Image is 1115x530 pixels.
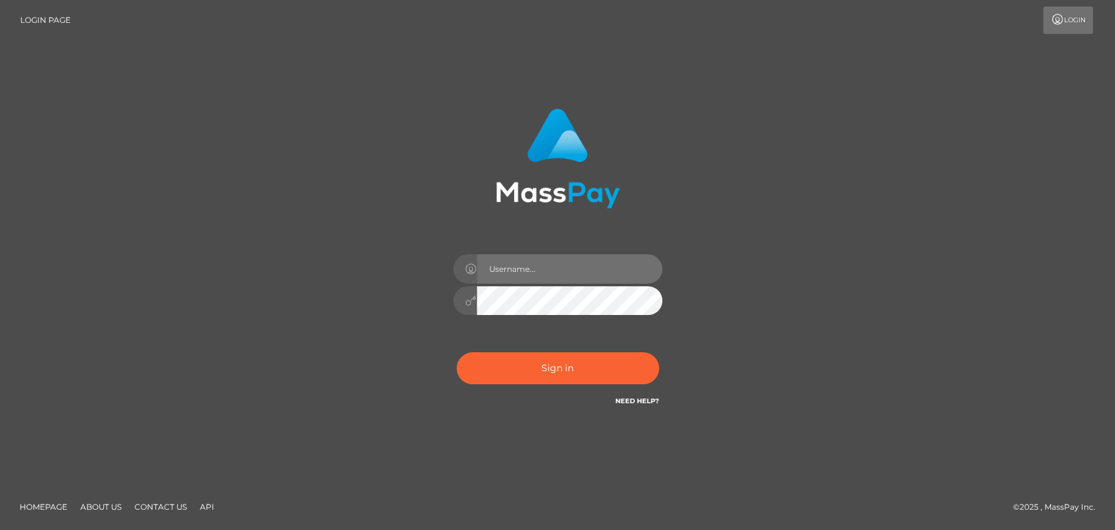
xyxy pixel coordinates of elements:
a: Need Help? [615,397,659,405]
a: Contact Us [129,497,192,517]
img: MassPay Login [496,108,620,208]
a: Login Page [20,7,71,34]
input: Username... [477,254,662,284]
div: © 2025 , MassPay Inc. [1013,500,1105,514]
button: Sign in [457,352,659,384]
a: Login [1043,7,1093,34]
a: Homepage [14,497,73,517]
a: API [195,497,219,517]
a: About Us [75,497,127,517]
